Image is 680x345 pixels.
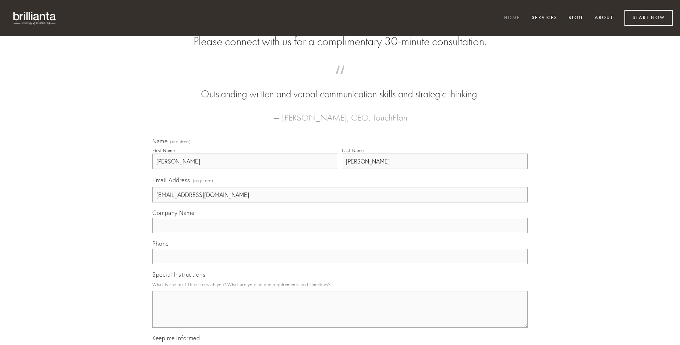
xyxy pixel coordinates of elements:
[152,280,528,290] p: What is the best time to reach you? What are your unique requirements and timelines?
[527,12,562,24] a: Services
[564,12,588,24] a: Blog
[152,271,205,278] span: Special Instructions
[152,176,190,184] span: Email Address
[7,7,63,29] img: brillianta - research, strategy, marketing
[170,140,191,144] span: (required)
[152,148,175,153] div: First Name
[152,334,200,342] span: Keep me informed
[152,240,169,247] span: Phone
[342,148,364,153] div: Last Name
[164,73,516,101] blockquote: Outstanding written and verbal communication skills and strategic thinking.
[164,101,516,125] figcaption: — [PERSON_NAME], CEO, TouchPlan
[152,137,167,145] span: Name
[164,73,516,87] span: “
[193,176,213,186] span: (required)
[152,35,528,48] h2: Please connect with us for a complimentary 30-minute consultation.
[499,12,525,24] a: Home
[590,12,618,24] a: About
[624,10,673,26] a: Start Now
[152,209,194,216] span: Company Name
